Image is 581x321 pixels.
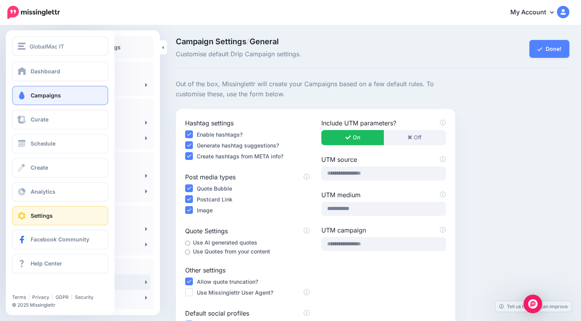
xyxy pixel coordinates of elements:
[197,195,232,204] label: Postcard Link
[31,140,55,147] span: Schedule
[31,188,55,195] span: Analytics
[197,206,213,215] label: Image
[12,230,108,249] a: Facebook Community
[197,288,273,297] label: Use Missinglettr User Agent?
[12,283,72,291] iframe: Twitter Follow Button
[12,254,108,273] a: Help Center
[197,130,243,139] label: Enable hashtags?
[31,116,49,123] span: Curate
[31,68,60,75] span: Dashboard
[12,158,108,177] a: Create
[321,155,446,164] label: UTM source
[12,36,108,56] button: GlobalMac IT
[321,226,446,235] label: UTM campaign
[176,49,434,59] span: Customise default Drip Campaign settings.
[495,301,572,312] a: Tell us how we can improve
[193,247,270,256] label: Use Quotes from your content
[31,236,89,243] span: Facebook Community
[197,141,279,150] label: Generate hashtag suggestions?
[12,182,108,201] a: Analytics
[12,62,108,81] a: Dashboard
[321,190,446,200] label: UTM medium
[185,172,310,182] label: Post media types
[185,226,310,236] label: Quote Settings
[71,294,73,300] span: |
[32,294,49,300] a: Privacy
[185,309,310,318] label: Default social profiles
[197,184,232,193] label: Quote Bubble
[197,152,283,161] label: Create hashtags from META info?
[12,301,114,309] li: © 2025 Missinglettr
[31,212,53,219] span: Settings
[29,42,64,51] span: GlobalMac IT
[12,86,108,105] a: Campaigns
[176,38,434,45] span: Campaign Settings General
[75,294,94,300] a: Security
[176,79,455,99] p: Out of the box, Missinglettr will create your Campaigns based on a few default rules. To customis...
[31,260,62,267] span: Help Center
[12,206,108,226] a: Settings
[18,43,26,50] img: menu.png
[529,40,569,58] button: Done!
[246,37,250,46] span: /
[197,277,258,286] label: Allow quote truncation?
[185,265,310,275] label: Other settings
[12,134,108,153] a: Schedule
[524,295,542,313] div: Open Intercom Messenger
[12,294,26,300] a: Terms
[31,164,48,171] span: Create
[7,6,60,19] img: Missinglettr
[28,294,30,300] span: |
[185,118,310,128] label: Hashtag settings
[383,130,446,145] button: Off
[31,92,61,99] span: Campaigns
[52,294,53,300] span: |
[503,3,569,22] a: My Account
[321,118,446,128] label: Include UTM parameters?
[12,110,108,129] a: Curate
[321,130,384,145] button: On
[55,294,69,300] a: GDPR
[193,238,257,247] label: Use AI generated quotes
